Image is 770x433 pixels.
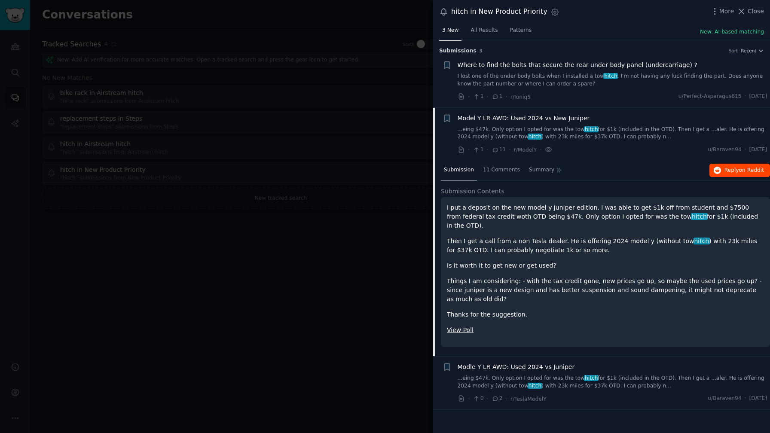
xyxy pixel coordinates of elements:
a: Patterns [507,24,535,41]
button: Replyon Reddit [709,164,770,177]
span: on Reddit [739,167,764,173]
span: u/Baraven94 [708,146,741,154]
span: hitch [603,73,618,79]
div: hitch in New Product Priority [451,6,547,17]
button: New: AI-based matching [700,28,764,36]
p: Thanks for the suggestion. [447,310,764,319]
span: · [468,145,470,154]
button: More [710,7,734,16]
span: · [745,93,746,101]
a: View Poll [447,326,474,333]
span: hitch [584,375,599,381]
p: Things I am considering: - with the tax credit gone, new prices go up, so maybe the used prices g... [447,277,764,304]
span: u/Baraven94 [708,395,741,403]
span: 11 Comments [483,166,520,174]
span: u/Perfect-Asparagus615 [678,93,742,101]
button: Recent [741,48,764,54]
a: ...eing $47k. Only option I opted for was the towhitchfor $1k (included in the OTD). Then I get a... [458,126,767,141]
span: More [719,7,734,16]
span: 3 [480,48,483,53]
span: · [745,146,746,154]
span: 1 [473,146,483,154]
span: r/ModelY [514,147,537,153]
a: Modle Y LR AWD: Used 2024 vs Juniper [458,363,575,372]
span: Summary [529,166,554,174]
span: hitch [528,134,542,140]
span: · [487,145,489,154]
span: 3 New [442,27,458,34]
span: 2 [492,395,502,403]
span: · [487,92,489,101]
span: hitch [694,238,710,244]
span: Submission Contents [441,187,504,196]
span: r/Ioniq5 [510,94,531,100]
p: I put a deposit on the new model y juniper edition. I was able to get $1k off from student and $7... [447,203,764,230]
span: r/TeslaModelY [510,396,547,402]
span: · [468,92,470,101]
span: [DATE] [749,93,767,101]
span: Patterns [510,27,532,34]
span: 11 [492,146,506,154]
span: hitch [584,126,599,132]
span: Recent [741,48,756,54]
a: ...eing $47k. Only option I opted for was the towhitchfor $1k (included in the OTD). Then I get a... [458,375,767,390]
span: · [468,394,470,403]
span: 0 [473,395,483,403]
span: hitch [528,383,542,389]
button: Close [737,7,764,16]
a: All Results [467,24,501,41]
span: All Results [471,27,498,34]
p: Is it worth it to get new or get used? [447,261,764,270]
a: Model Y LR AWD: Used 2024 vs New Juniper [458,114,590,123]
span: · [506,92,507,101]
a: Where to find the bolts that secure the rear under body panel (undercarriage) ? [458,61,697,70]
span: 1 [492,93,502,101]
a: 3 New [439,24,461,41]
span: Submission [444,166,474,174]
span: 1 [473,93,483,101]
div: Sort [729,48,738,54]
span: · [509,145,510,154]
span: · [745,395,746,403]
span: · [540,145,541,154]
span: [DATE] [749,395,767,403]
span: hitch [691,213,707,220]
span: Reply [724,167,764,174]
span: · [487,394,489,403]
span: · [506,394,507,403]
span: [DATE] [749,146,767,154]
span: Submission s [439,47,477,55]
span: Close [748,7,764,16]
p: Then I get a call from a non Tesla dealer. He is offering 2024 model y (without tow ) with 23k mi... [447,237,764,255]
a: I lost one of the under body bolts when I installed a towhitch. I'm not having any luck finding t... [458,73,767,88]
